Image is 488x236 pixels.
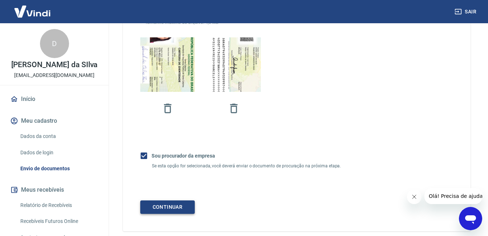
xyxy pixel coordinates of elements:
a: Envio de documentos [17,161,100,176]
div: D [40,29,69,58]
a: Recebíveis Futuros Online [17,214,100,229]
img: Imagem anexada [140,21,195,109]
iframe: Fechar mensagem [407,190,422,204]
button: Sair [453,5,479,19]
img: Imagem anexada [206,23,261,107]
a: Dados de login [17,145,100,160]
p: Se esta opção for selecionada, você deverá enviar o documento de procuração na próxima etapa. [152,163,344,168]
b: Sou procurador da empresa [152,153,215,159]
iframe: Mensagem da empresa [424,188,482,204]
button: Meus recebíveis [9,182,100,198]
button: Continuar [140,200,195,214]
iframe: Botão para abrir a janela de mensagens [459,207,482,230]
img: Vindi [9,0,56,23]
a: Início [9,91,100,107]
button: Meu cadastro [9,113,100,129]
a: Dados da conta [17,129,100,144]
p: [EMAIL_ADDRESS][DOMAIN_NAME] [14,72,94,79]
p: [PERSON_NAME] da SIlva [11,61,98,69]
span: Olá! Precisa de ajuda? [4,5,61,11]
a: Relatório de Recebíveis [17,198,100,213]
